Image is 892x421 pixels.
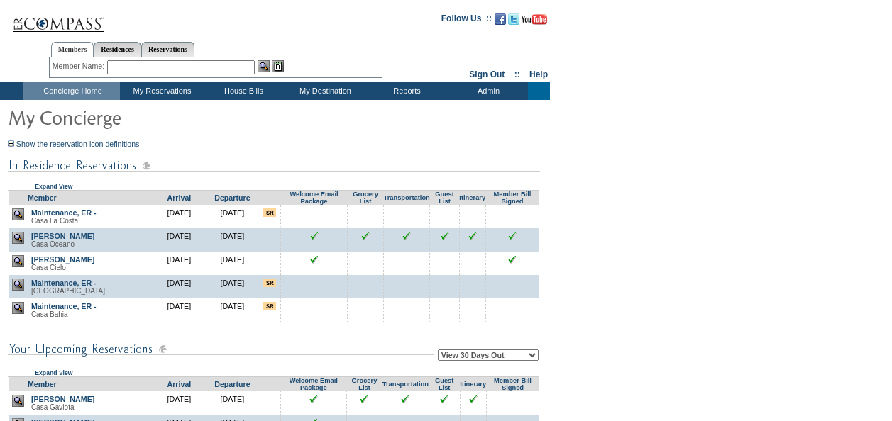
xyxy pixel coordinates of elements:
[206,275,259,298] td: [DATE]
[35,369,72,376] a: Expand View
[94,42,141,57] a: Residences
[360,395,368,403] input: Click to see this reservation's grocery list
[206,228,259,252] td: [DATE]
[31,287,105,295] span: [GEOGRAPHIC_DATA]
[53,60,107,72] div: Member Name:
[446,82,528,100] td: Admin
[206,391,259,415] td: [DATE]
[153,228,206,252] td: [DATE]
[405,418,406,419] img: blank.gif
[16,140,140,148] a: Show the reservation icon definitions
[272,60,284,72] img: Reservations
[12,279,24,291] img: view
[12,4,104,33] img: Compass Home
[365,302,366,303] img: blank.gif
[167,380,192,388] a: Arrival
[31,264,66,271] span: Casa Cielo
[508,13,519,25] img: Follow us on Twitter
[51,42,94,57] a: Members
[402,232,411,240] input: Click to see this reservation's transportation information
[353,191,378,205] a: Grocery List
[12,395,24,407] img: view
[202,82,283,100] td: House Bills
[468,232,477,240] input: Click to see this reservation's itinerary
[214,380,250,388] a: Departure
[258,60,270,72] img: View
[508,232,517,240] input: Click to see this reservation's incidentals
[444,302,445,303] img: blank.gif
[310,255,319,264] img: chkSmaller.gif
[31,403,75,411] span: Casa Gaviota
[494,191,532,205] a: Member Bill Signed
[214,193,250,202] a: Departure
[8,340,434,358] img: subTtlConUpcomingReservatio.gif
[290,191,338,205] a: Welcome Email Package
[495,13,506,25] img: Become our fan on Facebook
[290,377,338,391] a: Welcome Email Package
[435,377,453,391] a: Guest List
[441,232,449,240] input: Click to see this reservation's guest list
[352,377,378,391] a: Grocery List
[206,298,259,322] td: [DATE]
[365,82,446,100] td: Reports
[407,302,407,303] img: blank.gif
[28,193,57,202] a: Member
[529,69,548,79] a: Help
[460,381,486,388] a: Itinerary
[23,82,120,100] td: Concierge Home
[407,255,407,256] img: blank.gif
[31,232,94,240] a: [PERSON_NAME]
[512,418,513,419] img: blank.gif
[469,395,478,403] input: Click to see this reservation's itinerary
[440,395,448,403] input: Click to see this reservation's guest list
[365,255,366,256] img: blank.gif
[383,194,429,201] a: Transportation
[361,232,370,240] input: Click to see this reservation's grocery list
[514,69,520,79] span: ::
[153,391,206,415] td: [DATE]
[473,418,473,419] img: blank.gif
[12,255,24,267] img: view
[401,395,409,403] input: Click to see this reservation's transportation information
[512,302,513,303] img: blank.gif
[31,255,94,264] a: [PERSON_NAME]
[28,380,57,388] a: Member
[263,208,276,217] input: There are special requests for this reservation!
[141,42,194,57] a: Reservations
[153,205,206,228] td: [DATE]
[167,193,192,202] a: Arrival
[459,194,485,201] a: Itinerary
[508,18,519,26] a: Follow us on Twitter
[283,82,365,100] td: My Destination
[153,275,206,298] td: [DATE]
[120,82,202,100] td: My Reservations
[522,14,547,25] img: Subscribe to our YouTube Channel
[522,18,547,26] a: Subscribe to our YouTube Channel
[512,395,513,395] img: blank.gif
[31,240,75,248] span: Casa Oceano
[263,279,276,287] input: There are special requests for this reservation!
[12,208,24,220] img: view
[309,395,318,403] img: chkSmaller.gif
[310,232,319,240] img: chkSmaller.gif
[31,302,97,310] a: Maintenance, ER -
[469,69,505,79] a: Sign Out
[444,255,445,256] img: blank.gif
[444,418,445,419] img: blank.gif
[31,217,78,225] span: Casa La Costa
[153,298,206,322] td: [DATE]
[153,252,206,275] td: [DATE]
[382,381,429,388] a: Transportation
